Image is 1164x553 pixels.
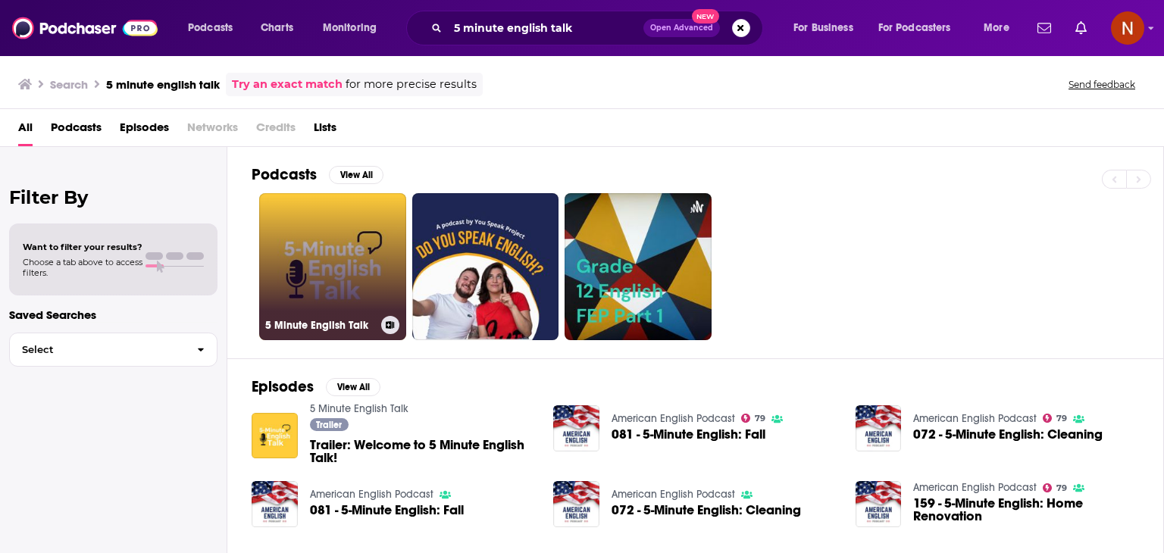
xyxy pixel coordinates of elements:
[553,481,599,527] img: 072 - 5-Minute English: Cleaning
[256,115,296,146] span: Credits
[856,481,902,527] img: 159 - 5-Minute English: Home Renovation
[421,11,778,45] div: Search podcasts, credits, & more...
[1043,483,1067,492] a: 79
[120,115,169,146] a: Episodes
[1111,11,1144,45] span: Logged in as AdelNBM
[913,428,1103,441] a: 072 - 5-Minute English: Cleaning
[10,345,185,355] span: Select
[326,378,380,396] button: View All
[265,319,375,332] h3: 5 Minute English Talk
[612,412,735,425] a: American English Podcast
[310,504,464,517] a: 081 - 5-Minute English: Fall
[553,405,599,451] img: 081 - 5-Minute English: Fall
[18,115,33,146] a: All
[612,488,735,501] a: American English Podcast
[323,17,377,39] span: Monitoring
[252,165,383,184] a: PodcastsView All
[252,165,317,184] h2: Podcasts
[314,115,336,146] a: Lists
[793,17,853,39] span: For Business
[741,414,765,423] a: 79
[23,257,142,278] span: Choose a tab above to access filters.
[187,115,238,146] span: Networks
[643,19,720,37] button: Open AdvancedNew
[51,115,102,146] a: Podcasts
[856,405,902,451] img: 072 - 5-Minute English: Cleaning
[868,16,973,40] button: open menu
[1056,485,1067,492] span: 79
[1031,15,1057,41] a: Show notifications dropdown
[310,488,433,501] a: American English Podcast
[650,24,713,32] span: Open Advanced
[1111,11,1144,45] button: Show profile menu
[984,17,1009,39] span: More
[252,377,314,396] h2: Episodes
[252,377,380,396] a: EpisodesView All
[252,413,298,459] img: Trailer: Welcome to 5 Minute English Talk!
[783,16,872,40] button: open menu
[448,16,643,40] input: Search podcasts, credits, & more...
[9,186,217,208] h2: Filter By
[188,17,233,39] span: Podcasts
[346,76,477,93] span: for more precise results
[106,77,220,92] h3: 5 minute english talk
[9,333,217,367] button: Select
[755,415,765,422] span: 79
[329,166,383,184] button: View All
[9,308,217,322] p: Saved Searches
[251,16,302,40] a: Charts
[23,242,142,252] span: Want to filter your results?
[177,16,252,40] button: open menu
[1056,415,1067,422] span: 79
[50,77,88,92] h3: Search
[878,17,951,39] span: For Podcasters
[261,17,293,39] span: Charts
[310,439,536,464] a: Trailer: Welcome to 5 Minute English Talk!
[913,497,1139,523] a: 159 - 5-Minute English: Home Renovation
[316,420,342,430] span: Trailer
[312,16,396,40] button: open menu
[232,76,343,93] a: Try an exact match
[612,504,801,517] a: 072 - 5-Minute English: Cleaning
[612,428,765,441] a: 081 - 5-Minute English: Fall
[1043,414,1067,423] a: 79
[692,9,719,23] span: New
[913,481,1037,494] a: American English Podcast
[1069,15,1093,41] a: Show notifications dropdown
[12,14,158,42] img: Podchaser - Follow, Share and Rate Podcasts
[973,16,1028,40] button: open menu
[913,412,1037,425] a: American English Podcast
[1064,78,1140,91] button: Send feedback
[259,193,406,340] a: 5 Minute English Talk
[1111,11,1144,45] img: User Profile
[310,402,408,415] a: 5 Minute English Talk
[252,481,298,527] img: 081 - 5-Minute English: Fall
